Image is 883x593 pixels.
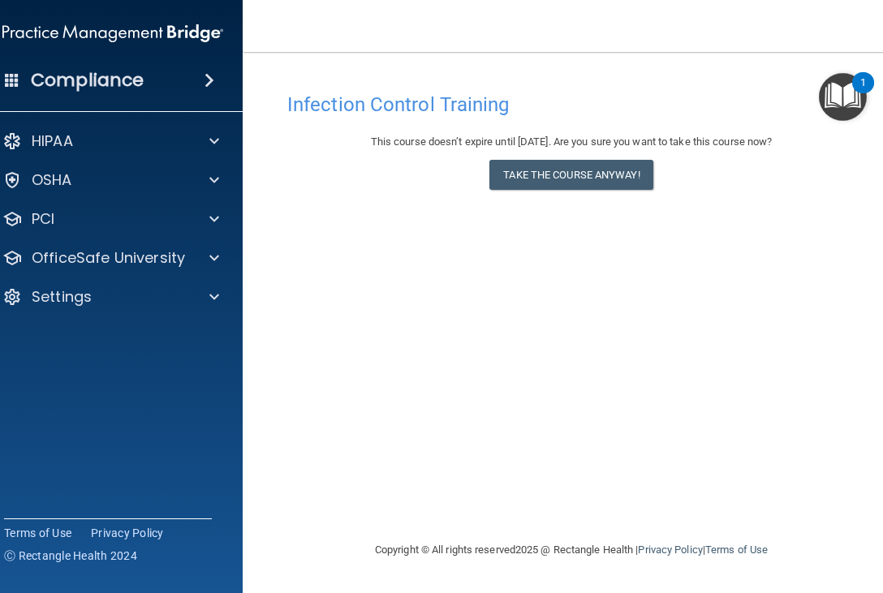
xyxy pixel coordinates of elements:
[32,209,54,229] p: PCI
[2,17,223,49] img: PMB logo
[32,131,73,151] p: HIPAA
[2,248,219,268] a: OfficeSafe University
[602,485,864,550] iframe: Drift Widget Chat Controller
[32,248,185,268] p: OfficeSafe University
[4,548,137,564] span: Ⓒ Rectangle Health 2024
[2,287,219,307] a: Settings
[287,94,855,115] h4: Infection Control Training
[489,160,653,190] button: Take the course anyway!
[275,524,868,576] div: Copyright © All rights reserved 2025 @ Rectangle Health | |
[2,131,219,151] a: HIPAA
[287,132,855,152] div: This course doesn’t expire until [DATE]. Are you sure you want to take this course now?
[31,69,144,92] h4: Compliance
[2,209,219,229] a: PCI
[860,83,866,104] div: 1
[91,525,164,541] a: Privacy Policy
[32,170,72,190] p: OSHA
[32,287,92,307] p: Settings
[819,73,867,121] button: Open Resource Center, 1 new notification
[4,525,71,541] a: Terms of Use
[2,170,219,190] a: OSHA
